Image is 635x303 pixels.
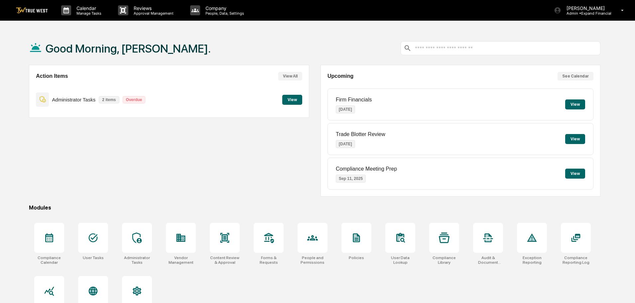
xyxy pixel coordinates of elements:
[128,11,177,16] p: Approval Management
[336,140,355,148] p: [DATE]
[517,255,547,265] div: Exception Reporting
[558,72,593,80] button: See Calendar
[473,255,503,265] div: Audit & Document Logs
[52,97,96,102] p: Administrator Tasks
[200,5,247,11] p: Company
[210,255,240,265] div: Content Review & Approval
[36,73,68,79] h2: Action Items
[385,255,415,265] div: User Data Lookup
[29,205,600,211] div: Modules
[298,255,327,265] div: People and Permissions
[282,96,302,102] a: View
[16,7,48,14] img: logo
[336,105,355,113] p: [DATE]
[565,169,585,179] button: View
[46,42,211,55] h1: Good Morning, [PERSON_NAME].
[336,175,366,183] p: Sep 11, 2025
[71,11,105,16] p: Manage Tasks
[200,11,247,16] p: People, Data, Settings
[282,95,302,105] button: View
[123,96,146,103] p: Overdue
[561,255,591,265] div: Compliance Reporting Log
[71,5,105,11] p: Calendar
[99,96,119,103] p: 2 items
[336,166,397,172] p: Compliance Meeting Prep
[561,5,611,11] p: [PERSON_NAME]
[254,255,284,265] div: Forms & Requests
[122,255,152,265] div: Administrator Tasks
[83,255,104,260] div: User Tasks
[349,255,364,260] div: Policies
[336,97,372,103] p: Firm Financials
[34,255,64,265] div: Compliance Calendar
[327,73,353,79] h2: Upcoming
[166,255,196,265] div: Vendor Management
[336,131,385,137] p: Trade Blotter Review
[561,11,611,16] p: Admin • Expand Financial
[565,134,585,144] button: View
[128,5,177,11] p: Reviews
[278,72,302,80] button: View All
[565,99,585,109] button: View
[429,255,459,265] div: Compliance Library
